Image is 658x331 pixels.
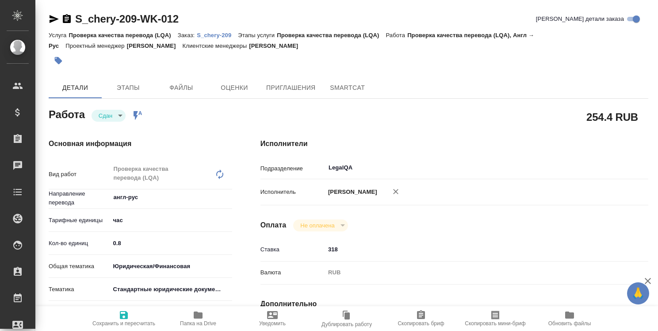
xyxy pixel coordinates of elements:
[197,32,238,38] p: S_chery-209
[49,216,110,225] p: Тарифные единицы
[49,106,85,122] h2: Работа
[197,31,238,38] a: S_chery-209
[260,268,325,277] p: Валюта
[110,213,232,228] div: час
[266,82,316,93] span: Приглашения
[384,306,458,331] button: Скопировать бриф
[249,42,305,49] p: [PERSON_NAME]
[536,15,624,23] span: [PERSON_NAME] детали заказа
[260,220,287,231] h4: Оплата
[180,320,216,327] span: Папка на Drive
[49,139,225,149] h4: Основная информация
[260,188,325,196] p: Исполнитель
[49,32,69,38] p: Услуга
[235,306,310,331] button: Уведомить
[386,182,406,201] button: Удалить исполнителя
[92,110,126,122] div: Сдан
[96,112,115,119] button: Сдан
[298,222,337,229] button: Не оплачена
[260,245,325,254] p: Ставка
[178,32,197,38] p: Заказ:
[54,82,96,93] span: Детали
[110,259,232,274] div: Юридическая/Финансовая
[110,282,232,297] div: Стандартные юридические документы, договоры, уставы
[160,82,203,93] span: Файлы
[627,282,649,304] button: 🙏
[213,82,256,93] span: Оценки
[458,306,532,331] button: Скопировать мини-бриф
[69,32,177,38] p: Проверка качества перевода (LQA)
[325,243,616,256] input: ✎ Введи что-нибудь
[49,14,59,24] button: Скопировать ссылку для ЯМессенджера
[92,320,155,327] span: Сохранить и пересчитать
[127,42,183,49] p: [PERSON_NAME]
[326,82,369,93] span: SmartCat
[49,170,110,179] p: Вид работ
[110,237,232,250] input: ✎ Введи что-нибудь
[49,285,110,294] p: Тематика
[49,51,68,70] button: Добавить тэг
[61,14,72,24] button: Скопировать ссылку
[325,265,616,280] div: RUB
[532,306,607,331] button: Обновить файлы
[310,306,384,331] button: Дублировать работу
[65,42,126,49] p: Проектный менеджер
[49,189,110,207] p: Направление перевода
[49,239,110,248] p: Кол-во единиц
[259,320,286,327] span: Уведомить
[260,139,648,149] h4: Исполнители
[107,82,149,93] span: Этапы
[87,306,161,331] button: Сохранить и пересчитать
[277,32,386,38] p: Проверка качества перевода (LQA)
[631,284,646,303] span: 🙏
[325,188,377,196] p: [PERSON_NAME]
[183,42,249,49] p: Клиентские менеджеры
[465,320,525,327] span: Скопировать мини-бриф
[49,262,110,271] p: Общая тематика
[238,32,277,38] p: Этапы услуги
[227,196,229,198] button: Open
[293,219,348,231] div: Сдан
[75,13,179,25] a: S_chery-209-WK-012
[161,306,235,331] button: Папка на Drive
[398,320,444,327] span: Скопировать бриф
[321,321,372,327] span: Дублировать работу
[260,164,325,173] p: Подразделение
[386,32,408,38] p: Работа
[586,109,638,124] h2: 254.4 RUB
[611,167,613,169] button: Open
[548,320,591,327] span: Обновить файлы
[260,299,648,309] h4: Дополнительно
